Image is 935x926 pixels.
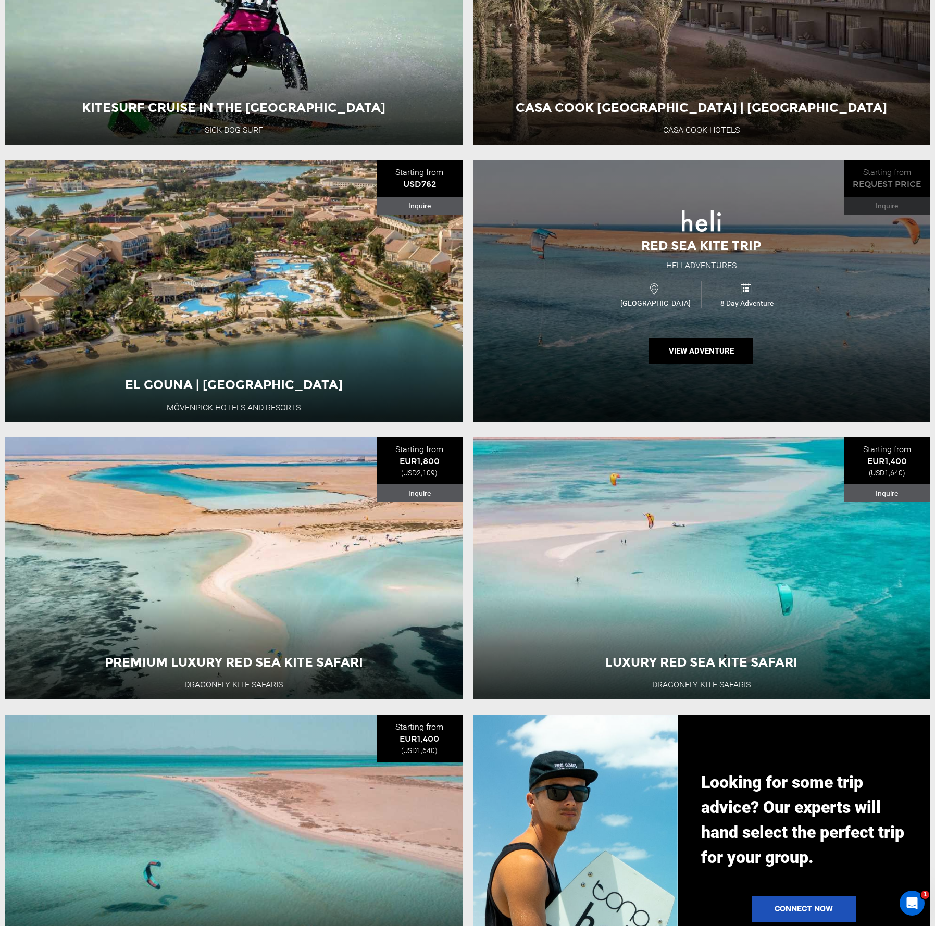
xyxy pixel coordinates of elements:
[610,298,701,308] span: [GEOGRAPHIC_DATA]
[649,338,753,364] button: View Adventure
[702,298,792,308] span: 8 Day Adventure
[641,238,761,253] span: Red Sea Kite Trip
[701,770,906,870] p: Looking for some trip advice? Our experts will hand select the perfect trip for your group.
[682,210,721,232] img: images
[666,260,737,272] div: Heli Adventures
[921,891,929,899] span: 1
[752,896,856,922] a: Connect Now
[900,891,925,916] iframe: Intercom live chat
